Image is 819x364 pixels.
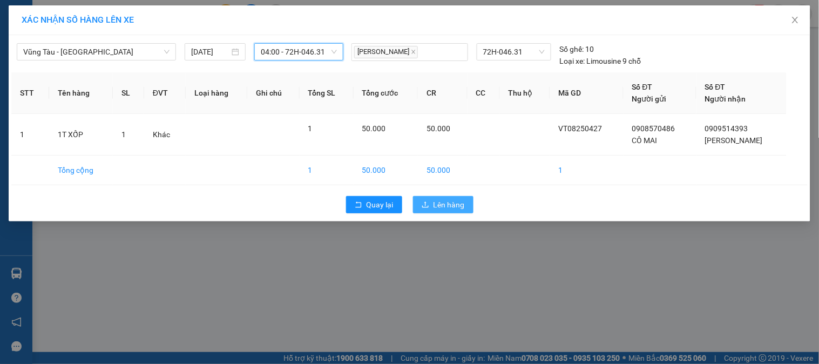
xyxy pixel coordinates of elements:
[186,72,247,114] th: Loại hàng
[791,16,800,24] span: close
[560,55,641,67] div: Limousine 9 chỗ
[346,196,402,213] button: rollbackQuay lại
[632,95,667,103] span: Người gửi
[632,136,658,145] span: CÔ MAI
[560,43,594,55] div: 10
[705,124,748,133] span: 0909514393
[559,124,603,133] span: VT08250427
[362,124,386,133] span: 50.000
[550,72,624,114] th: Mã GD
[500,72,550,114] th: Thu hộ
[23,44,170,60] span: Vũng Tàu - Sân Bay
[354,46,418,58] span: [PERSON_NAME]
[354,72,418,114] th: Tổng cước
[560,43,584,55] span: Số ghế:
[11,72,49,114] th: STT
[261,44,337,60] span: 04:00 - 72H-046.31
[367,199,394,211] span: Quay lại
[49,72,113,114] th: Tên hàng
[434,199,465,211] span: Lên hàng
[427,124,450,133] span: 50.000
[121,130,126,139] span: 1
[550,156,624,185] td: 1
[632,83,653,91] span: Số ĐT
[144,72,186,114] th: ĐVT
[354,156,418,185] td: 50.000
[413,196,473,213] button: uploadLên hàng
[22,15,134,25] span: XÁC NHẬN SỐ HÀNG LÊN XE
[144,114,186,156] td: Khác
[483,44,545,60] span: 72H-046.31
[308,124,313,133] span: 1
[411,49,416,55] span: close
[11,114,49,156] td: 1
[49,114,113,156] td: 1T XỐP
[468,72,500,114] th: CC
[300,156,354,185] td: 1
[247,72,299,114] th: Ghi chú
[705,95,746,103] span: Người nhận
[705,83,726,91] span: Số ĐT
[113,72,144,114] th: SL
[422,201,429,210] span: upload
[560,55,585,67] span: Loại xe:
[191,46,229,58] input: 14/08/2025
[355,201,362,210] span: rollback
[418,72,468,114] th: CR
[780,5,810,36] button: Close
[418,156,468,185] td: 50.000
[49,156,113,185] td: Tổng cộng
[632,124,675,133] span: 0908570486
[300,72,354,114] th: Tổng SL
[705,136,763,145] span: [PERSON_NAME]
